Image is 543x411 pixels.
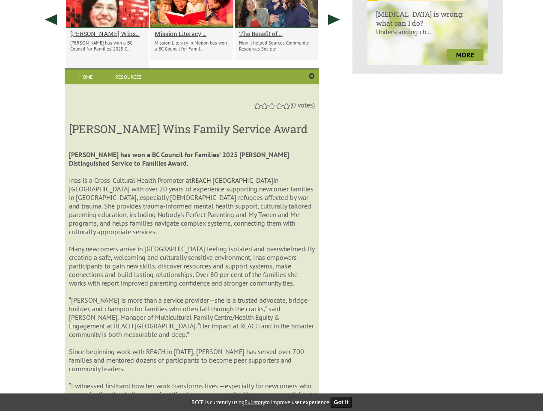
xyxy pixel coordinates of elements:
[254,103,261,109] a: 1
[276,103,283,109] a: 4
[283,103,290,109] a: 5
[69,347,314,373] div: Since beginning work with REACH in [DATE], [PERSON_NAME] has served over 700 families and mentore...
[261,103,268,109] a: 2
[107,69,149,84] a: Resources
[155,40,229,52] p: Mission Literacy in Motion has won a BC Council for Famil...
[245,399,265,406] a: Fullstory
[69,296,314,339] div: “[PERSON_NAME] is more than a service provider—she is a trusted advocate, bridge-builder, and cha...
[69,381,314,407] div: “I witnessed firsthand how her work transforms lives —especially for newcomers who are navigating...
[309,73,315,80] a: Close
[69,122,314,136] h3: [PERSON_NAME] Wins Family Service Award
[239,30,313,38] a: The Benefit of ...
[69,150,289,167] strong: [PERSON_NAME] has won a BC Council for Families’ 2025 [PERSON_NAME] Distinguished Service to Fami...
[191,176,273,185] a: REACH [GEOGRAPHIC_DATA]
[269,103,275,109] a: 3
[447,49,483,61] a: more
[70,40,145,52] p: [PERSON_NAME] has won a BC Council for Families’ 2025 C...
[65,69,107,84] a: Home
[367,1,488,27] h6: [MEDICAL_DATA] is wrong: what can I do?
[367,27,488,45] p: Understanding ch...
[155,30,229,38] a: Mission Literacy ...
[239,40,313,52] p: How it helped Sources Community Resources Society
[331,397,352,408] button: Got it
[69,244,314,287] div: Many newcomers arrive in [GEOGRAPHIC_DATA] feeling isolated and overwhelmed. By creating a safe, ...
[290,101,315,109] span: (0 votes)
[70,30,145,38] a: [PERSON_NAME] Wins...
[69,176,314,236] div: Inas is a Cross-Cultural Health Promoter at in [GEOGRAPHIC_DATA] with over 20 years of experience...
